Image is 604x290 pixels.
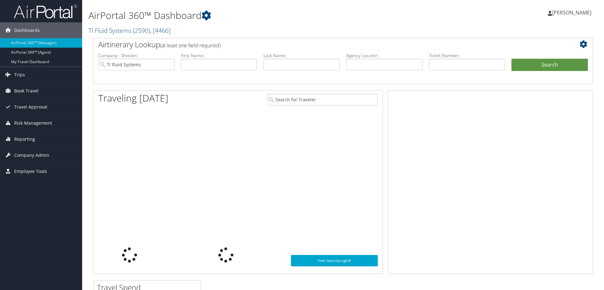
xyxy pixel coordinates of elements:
[14,147,49,163] span: Company Admin
[263,52,340,59] label: Last Name:
[14,67,25,83] span: Trips
[181,52,257,59] label: First Name:
[150,26,171,35] span: , [ 4466 ]
[160,42,220,49] span: (at least one field required)
[98,52,175,59] label: Company - Division:
[14,83,39,99] span: Book Travel
[552,9,591,16] span: [PERSON_NAME]
[14,22,40,38] span: Dashboards
[14,99,47,115] span: Travel Approval
[98,92,168,105] h1: Traveling [DATE]
[133,26,150,35] span: ( 2590 )
[511,59,588,71] button: Search
[14,131,35,147] span: Reporting
[98,39,546,50] h2: Airtinerary Lookup
[267,94,378,105] input: Search for Traveler
[88,9,428,22] h1: AirPortal 360™ Dashboard
[88,26,171,35] a: TI Fluid Systems
[14,163,47,179] span: Employee Tools
[548,3,598,22] a: [PERSON_NAME]
[346,52,423,59] label: Agency Locator:
[14,4,77,19] img: airportal-logo.png
[291,255,378,266] a: View SecurityLogic®
[14,115,52,131] span: Risk Management
[429,52,505,59] label: Ticket Number:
